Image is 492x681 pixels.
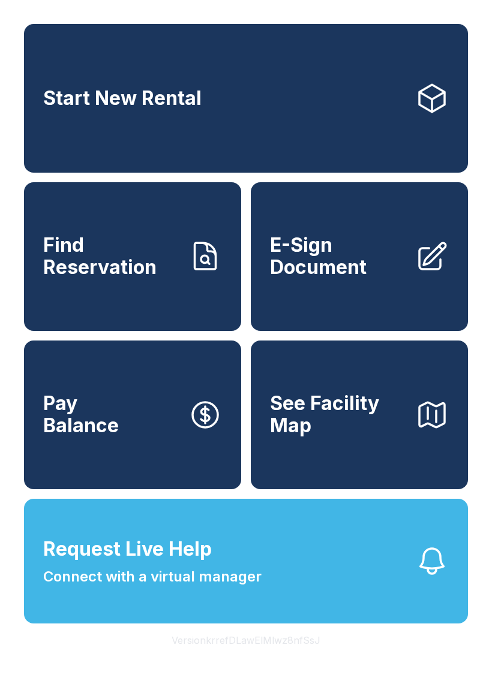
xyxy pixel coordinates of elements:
span: E-Sign Document [270,234,406,278]
button: PayBalance [24,340,241,489]
button: Request Live HelpConnect with a virtual manager [24,499,468,623]
a: E-Sign Document [251,182,468,331]
a: Start New Rental [24,24,468,173]
span: Pay Balance [43,393,119,436]
span: Start New Rental [43,88,202,110]
button: VersionkrrefDLawElMlwz8nfSsJ [162,623,330,657]
span: Connect with a virtual manager [43,566,262,587]
span: Request Live Help [43,535,212,564]
span: See Facility Map [270,393,406,436]
a: Find Reservation [24,182,241,331]
span: Find Reservation [43,234,179,278]
button: See Facility Map [251,340,468,489]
